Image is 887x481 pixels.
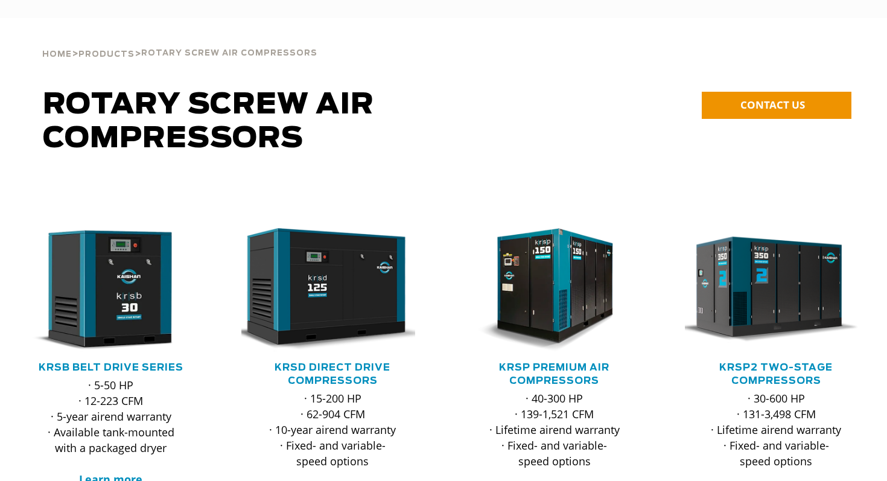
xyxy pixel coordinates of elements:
[676,228,859,352] img: krsp350
[740,98,805,112] span: CONTACT US
[42,18,317,64] div: > >
[275,363,390,386] a: KRSD Direct Drive Compressors
[42,48,72,59] a: Home
[241,228,425,352] div: krsd125
[141,49,317,57] span: Rotary Screw Air Compressors
[265,390,401,469] p: · 15-200 HP · 62-904 CFM · 10-year airend warranty · Fixed- and variable-speed options
[719,363,833,386] a: KRSP2 Two-Stage Compressors
[10,228,194,352] img: krsb30
[39,363,183,372] a: KRSB Belt Drive Series
[685,228,868,352] div: krsp350
[232,228,416,352] img: krsd125
[78,48,135,59] a: Products
[463,228,646,352] div: krsp150
[702,92,851,119] a: CONTACT US
[78,51,135,59] span: Products
[43,91,374,153] span: Rotary Screw Air Compressors
[709,390,844,469] p: · 30-600 HP · 131-3,498 CFM · Lifetime airend warranty · Fixed- and variable-speed options
[487,390,622,469] p: · 40-300 HP · 139-1,521 CFM · Lifetime airend warranty · Fixed- and variable-speed options
[454,228,637,352] img: krsp150
[19,228,203,352] div: krsb30
[42,51,72,59] span: Home
[499,363,609,386] a: KRSP Premium Air Compressors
